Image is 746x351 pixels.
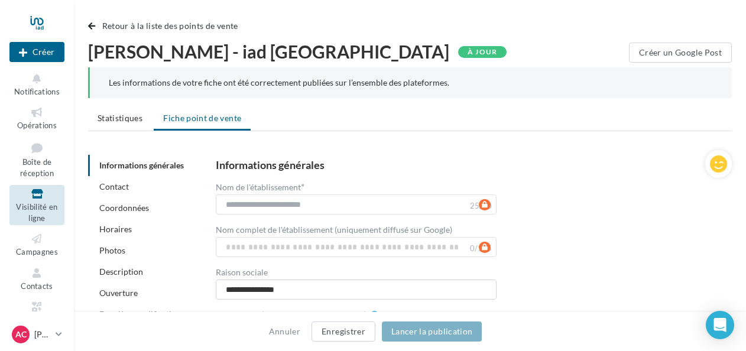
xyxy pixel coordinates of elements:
button: Enregistrer [312,321,375,342]
label: Nom de l'établissement [216,182,304,191]
a: Opérations [9,103,64,132]
a: Photos [99,245,125,255]
a: Coordonnées [99,203,149,213]
span: Opérations [17,121,57,130]
button: Notifications [9,70,64,99]
div: Nouvelle campagne [9,42,64,62]
button: Annuler [264,324,305,339]
span: Statistiques [98,113,142,123]
span: AC [15,329,27,340]
a: Campagnes [9,230,64,259]
label: Raison sociale [216,268,268,277]
span: Visibilité en ligne [16,202,57,223]
span: Contacts [21,281,53,291]
a: Horaires [99,224,132,234]
a: Informations générales [99,160,184,170]
span: Campagnes [16,247,58,256]
a: Ouverture [99,288,138,298]
a: Contact [99,181,129,191]
button: Créer [9,42,64,62]
label: Nom complet de l'établissement (uniquement diffusé sur Google) [216,226,452,234]
a: Description [99,266,143,277]
div: Open Intercom Messenger [706,311,734,339]
a: Visibilité en ligne [9,185,64,225]
p: [PERSON_NAME] [34,329,51,340]
a: Boîte de réception [9,138,64,181]
div: Les informations de votre fiche ont été correctement publiées sur l’ensemble des plateformes. [109,77,713,89]
div: À jour [458,46,507,58]
span: Retour à la liste des points de vente [102,21,238,31]
a: AC [PERSON_NAME] [9,323,64,346]
label: N° de SIRET (pour diffuser sur Hoodspot) [216,311,366,319]
button: Lancer la publication [382,321,482,342]
span: Boîte de réception [20,157,54,178]
button: Créer un Google Post [629,43,732,63]
button: Retour à la liste des points de vente [88,19,243,33]
a: Contacts [9,264,64,293]
div: Dernière modification publiée le [DATE] 15:58 [88,304,194,349]
span: Notifications [14,87,60,96]
label: 0/125 [470,245,492,252]
span: [PERSON_NAME] - iad [GEOGRAPHIC_DATA] [88,43,449,60]
label: 25/50 [470,202,492,210]
div: Informations générales [216,160,325,170]
a: Médiathèque [9,298,64,327]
